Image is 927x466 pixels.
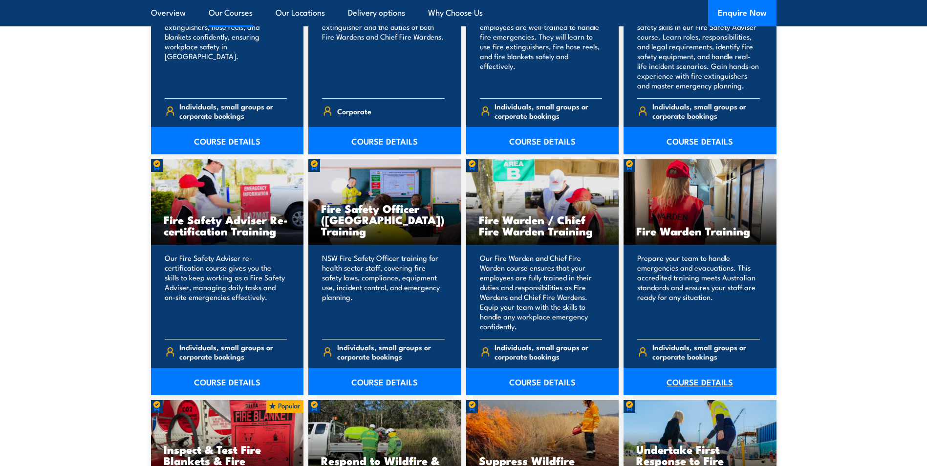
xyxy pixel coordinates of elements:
p: Prepare your team to handle emergencies and evacuations. This accredited training meets Australia... [637,253,760,331]
span: Individuals, small groups or corporate bookings [337,342,445,361]
span: Individuals, small groups or corporate bookings [179,102,287,120]
p: Equip your team in [GEOGRAPHIC_DATA] with key fire safety skills in our Fire Safety Adviser cours... [637,2,760,90]
span: Corporate [337,104,371,119]
a: COURSE DETAILS [624,127,776,154]
p: Train your team in essential fire safety. Learn to use fire extinguishers, hose reels, and blanke... [165,2,287,90]
span: Individuals, small groups or corporate bookings [652,102,760,120]
p: Our Fire Warden and Chief Fire Warden course ensures that your employees are fully trained in the... [480,253,603,331]
a: COURSE DETAILS [466,368,619,395]
h3: Fire Safety Adviser Re-certification Training [164,214,291,236]
h3: Fire Warden Training [636,225,764,236]
a: COURSE DETAILS [624,368,776,395]
span: Individuals, small groups or corporate bookings [179,342,287,361]
p: Our Fire Safety Adviser re-certification course gives you the skills to keep working as a Fire Sa... [165,253,287,331]
h3: Fire Safety Officer ([GEOGRAPHIC_DATA]) Training [321,203,449,236]
a: COURSE DETAILS [466,127,619,154]
p: Our Fire Combo Awareness Day includes training on how to use a fire extinguisher and the duties o... [322,2,445,90]
p: Our Fire Extinguisher and Fire Warden course will ensure your employees are well-trained to handl... [480,2,603,90]
a: COURSE DETAILS [151,127,304,154]
span: Individuals, small groups or corporate bookings [495,342,602,361]
span: Individuals, small groups or corporate bookings [652,342,760,361]
span: Individuals, small groups or corporate bookings [495,102,602,120]
h3: Fire Warden / Chief Fire Warden Training [479,214,606,236]
a: COURSE DETAILS [308,368,461,395]
p: NSW Fire Safety Officer training for health sector staff, covering fire safety laws, compliance, ... [322,253,445,331]
a: COURSE DETAILS [151,368,304,395]
a: COURSE DETAILS [308,127,461,154]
